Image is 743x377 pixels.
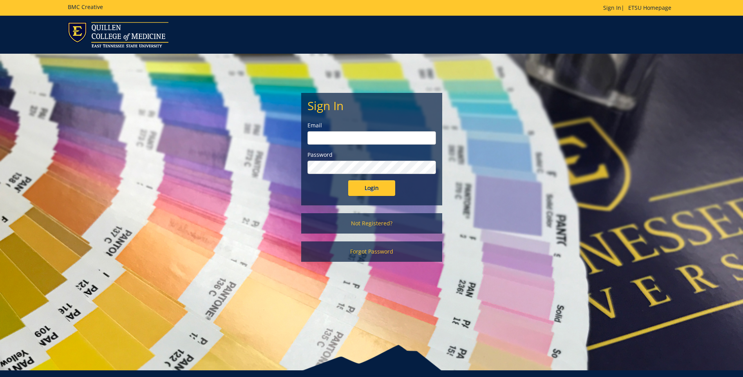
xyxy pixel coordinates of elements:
[624,4,675,11] a: ETSU Homepage
[348,180,395,196] input: Login
[301,241,442,262] a: Forgot Password
[603,4,621,11] a: Sign In
[301,213,442,234] a: Not Registered?
[307,121,436,129] label: Email
[307,151,436,159] label: Password
[68,4,103,10] h5: BMC Creative
[307,99,436,112] h2: Sign In
[68,22,168,47] img: ETSU logo
[603,4,675,12] p: |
